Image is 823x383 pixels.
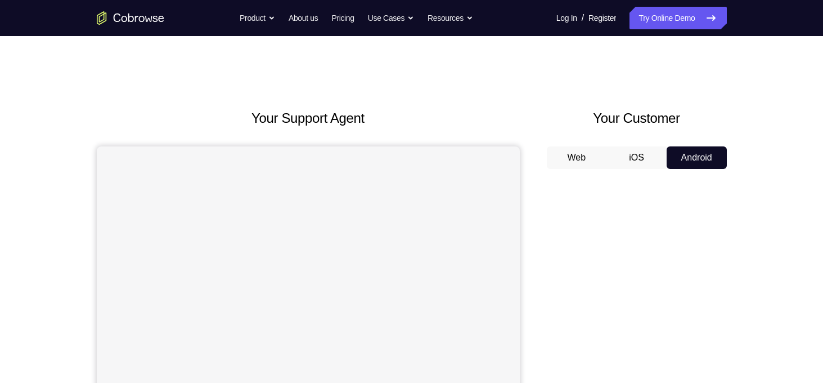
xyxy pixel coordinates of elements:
[97,11,164,25] a: Go to the home page
[289,7,318,29] a: About us
[588,7,616,29] a: Register
[547,146,607,169] button: Web
[428,7,473,29] button: Resources
[331,7,354,29] a: Pricing
[240,7,275,29] button: Product
[97,108,520,128] h2: Your Support Agent
[606,146,667,169] button: iOS
[556,7,577,29] a: Log In
[547,108,727,128] h2: Your Customer
[667,146,727,169] button: Android
[629,7,726,29] a: Try Online Demo
[582,11,584,25] span: /
[368,7,414,29] button: Use Cases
